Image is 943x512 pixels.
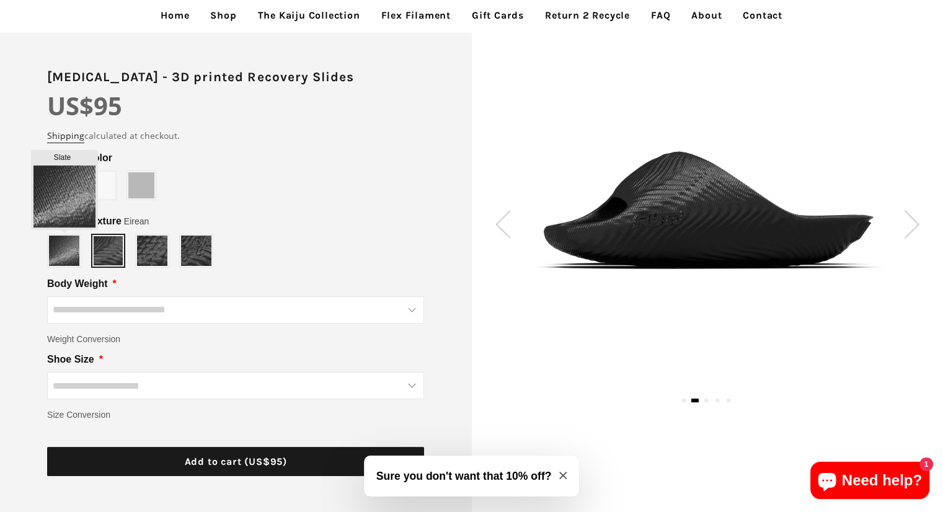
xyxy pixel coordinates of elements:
[715,399,719,402] button: 4
[47,68,424,86] h2: [MEDICAL_DATA] - 3D printed Recovery Slides
[181,236,211,266] img: https://cdn.shopify.com/s/files/1/2395/9785/files/Texture-Gyri.png?v=1740121242
[47,332,120,346] span: Weight Conversion
[47,89,122,123] span: US$95
[137,236,167,266] img: https://cdn.shopify.com/s/files/1/2395/9785/files/Texture-Weave.png?v=1740121232
[49,236,79,266] img: https://cdn.shopify.com/s/files/1/2395/9785/files/Texture-Slate.png?v=1740121210
[47,214,149,229] span: Choose Texture
[47,372,424,399] input: Shoe Size
[727,399,730,402] button: 5
[531,148,885,273] img: Eirean-Black
[47,276,110,291] span: Body Weight
[495,210,511,238] img: SVG Icon
[47,151,115,166] span: Choose Color
[807,462,933,502] inbox-online-store-chat: Shopify online store chat
[124,216,149,226] span: Eirean
[94,236,123,265] img: https://cdn.shopify.com/s/files/1/2395/9785/files/Texture-Eirean.png?v=1740121219
[682,399,686,402] button: 1
[244,456,287,467] span: (US$95)
[47,408,110,422] span: Size Conversion
[47,296,424,324] input: Body Weight
[691,399,699,402] button: 2
[904,210,919,238] img: SVG Icon
[185,456,287,467] span: Add to cart
[47,129,424,143] div: calculated at checkout.
[47,130,84,143] a: Shipping
[47,447,424,477] button: Add to cart (US$95)
[47,352,97,367] span: Shoe Size
[704,399,708,402] button: 3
